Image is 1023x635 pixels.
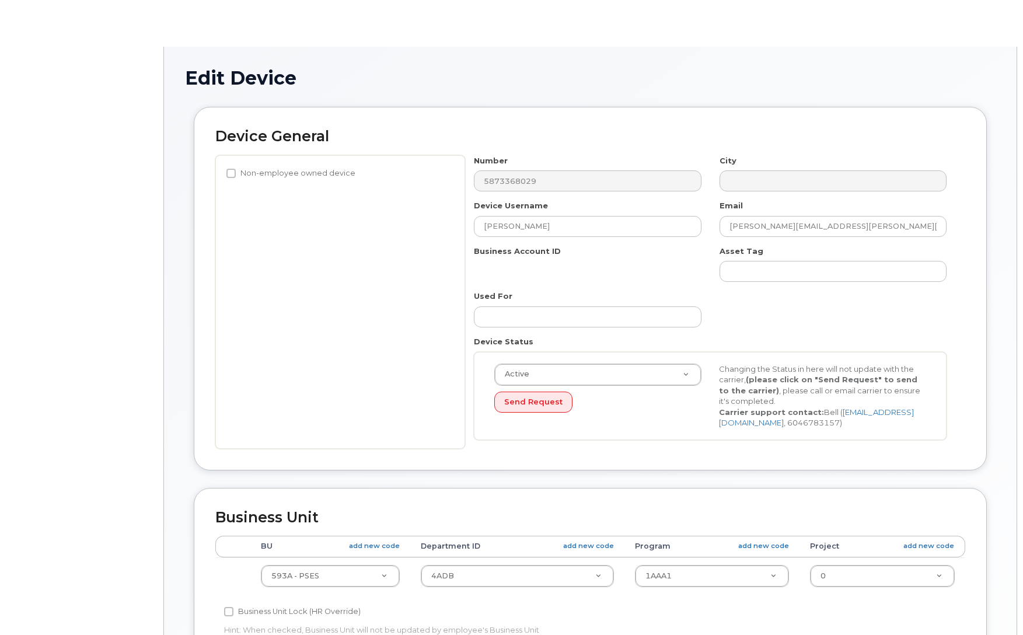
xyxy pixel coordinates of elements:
a: 593A - PSES [261,566,399,587]
span: 1AAA1 [645,571,672,580]
label: Asset Tag [720,246,763,257]
h1: Edit Device [185,68,996,88]
span: 593A - PSES [271,571,319,580]
label: Business Unit Lock (HR Override) [224,605,361,619]
strong: (please click on "Send Request" to send to the carrier) [719,375,917,395]
span: Active [498,369,529,379]
a: add new code [738,541,789,551]
span: 0 [821,571,826,580]
a: [EMAIL_ADDRESS][DOMAIN_NAME] [719,407,914,428]
span: 4ADB [431,571,454,580]
a: 1AAA1 [636,566,788,587]
h2: Device General [215,128,965,145]
th: Department ID [410,536,624,557]
a: Active [495,364,701,385]
label: Device Username [474,200,548,211]
a: add new code [349,541,400,551]
h2: Business Unit [215,510,965,526]
label: Used For [474,291,512,302]
label: Device Status [474,336,533,347]
th: Project [799,536,965,557]
label: Number [474,155,508,166]
a: 0 [811,566,954,587]
input: Business Unit Lock (HR Override) [224,607,233,616]
a: add new code [563,541,614,551]
a: add new code [903,541,954,551]
th: BU [250,536,410,557]
th: Program [624,536,799,557]
div: Changing the Status in here will not update with the carrier, , please call or email carrier to e... [710,364,935,428]
input: Non-employee owned device [226,169,236,178]
label: City [720,155,736,166]
label: Email [720,200,743,211]
label: Non-employee owned device [226,166,355,180]
strong: Carrier support contact: [719,407,824,417]
button: Send Request [494,392,572,413]
a: 4ADB [421,566,613,587]
label: Business Account ID [474,246,561,257]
